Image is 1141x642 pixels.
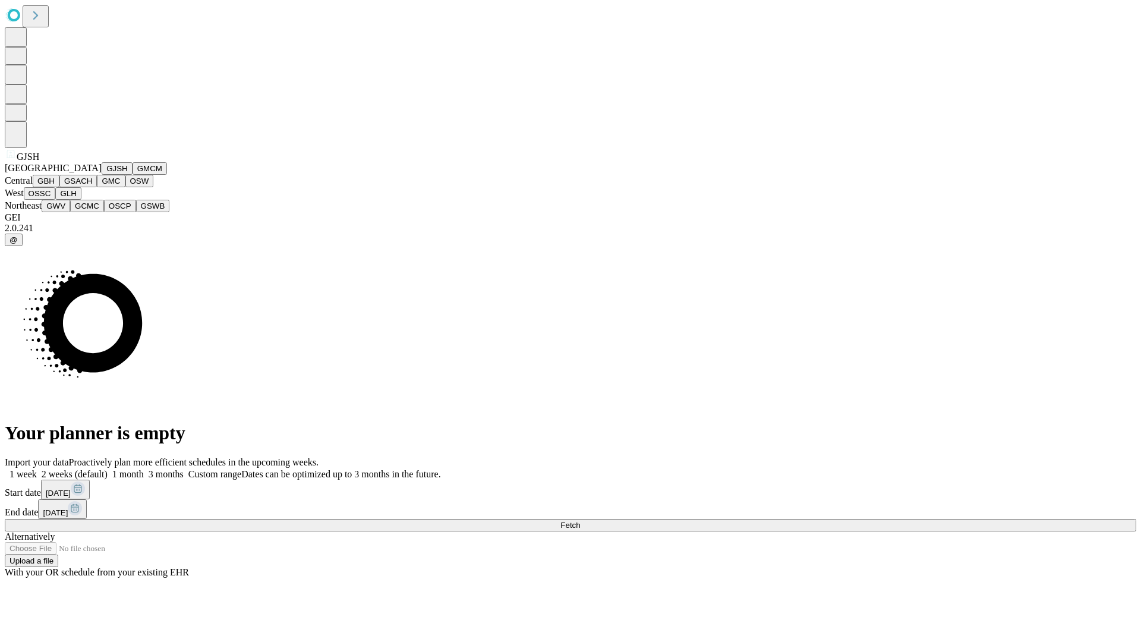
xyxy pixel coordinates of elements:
[149,469,184,479] span: 3 months
[188,469,241,479] span: Custom range
[560,521,580,530] span: Fetch
[46,489,71,498] span: [DATE]
[97,175,125,187] button: GMC
[102,162,133,175] button: GJSH
[55,187,81,200] button: GLH
[42,469,108,479] span: 2 weeks (default)
[5,499,1136,519] div: End date
[5,519,1136,531] button: Fetch
[125,175,154,187] button: OSW
[59,175,97,187] button: GSACH
[104,200,136,212] button: OSCP
[5,223,1136,234] div: 2.0.241
[5,480,1136,499] div: Start date
[17,152,39,162] span: GJSH
[5,188,24,198] span: West
[5,212,1136,223] div: GEI
[5,422,1136,444] h1: Your planner is empty
[5,200,42,210] span: Northeast
[112,469,144,479] span: 1 month
[33,175,59,187] button: GBH
[136,200,170,212] button: GSWB
[5,234,23,246] button: @
[10,235,18,244] span: @
[241,469,440,479] span: Dates can be optimized up to 3 months in the future.
[38,499,87,519] button: [DATE]
[5,555,58,567] button: Upload a file
[42,200,70,212] button: GWV
[133,162,167,175] button: GMCM
[5,163,102,173] span: [GEOGRAPHIC_DATA]
[70,200,104,212] button: GCMC
[43,508,68,517] span: [DATE]
[5,175,33,185] span: Central
[69,457,319,467] span: Proactively plan more efficient schedules in the upcoming weeks.
[41,480,90,499] button: [DATE]
[24,187,56,200] button: OSSC
[5,567,189,577] span: With your OR schedule from your existing EHR
[10,469,37,479] span: 1 week
[5,531,55,542] span: Alternatively
[5,457,69,467] span: Import your data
